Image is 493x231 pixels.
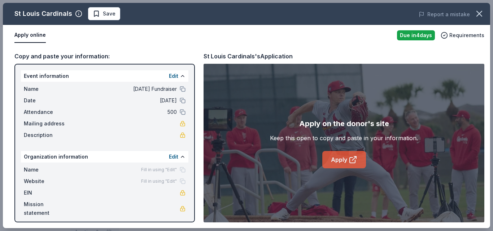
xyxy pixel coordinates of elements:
[24,200,72,217] span: Mission statement
[14,8,72,19] div: St Louis Cardinals
[169,72,178,80] button: Edit
[21,151,188,163] div: Organization information
[24,85,72,93] span: Name
[24,96,72,105] span: Date
[24,108,72,116] span: Attendance
[14,52,195,61] div: Copy and paste your information:
[88,7,120,20] button: Save
[397,30,435,40] div: Due in 4 days
[72,108,177,116] span: 500
[24,188,72,197] span: EIN
[419,10,470,19] button: Report a mistake
[21,70,188,82] div: Event information
[141,178,177,184] span: Fill in using "Edit"
[24,119,72,128] span: Mailing address
[72,96,177,105] span: [DATE]
[24,165,72,174] span: Name
[14,28,46,43] button: Apply online
[270,134,418,142] div: Keep this open to copy and paste in your information.
[322,151,366,168] a: Apply
[72,85,177,93] span: [DATE] Fundraiser
[169,152,178,161] button: Edit
[449,31,484,40] span: Requirements
[24,131,72,139] span: Description
[441,31,484,40] button: Requirements
[141,167,177,173] span: Fill in using "Edit"
[204,52,293,61] div: St Louis Cardinals's Application
[24,177,72,186] span: Website
[103,9,115,18] span: Save
[299,118,389,129] div: Apply on the donor's site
